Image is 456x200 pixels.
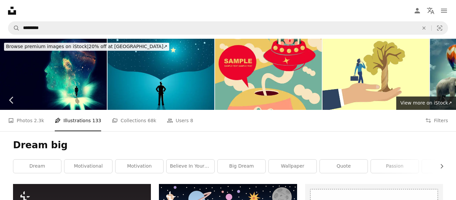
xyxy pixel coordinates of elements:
button: Menu [437,4,451,17]
a: Home — Unsplash [8,7,16,15]
a: quote [320,160,368,173]
a: motivational [64,160,112,173]
a: Users 8 [167,110,193,131]
img: Man With Big Dream [107,39,214,110]
span: Browse premium images on iStock | [6,44,88,49]
span: View more on iStock ↗ [400,100,452,106]
button: Language [424,4,437,17]
a: Photos 2.3k [8,110,44,131]
img: A persons open hand holding a small seed which begins to grow and transform into a large tree.Thi... [322,39,429,110]
form: Find visuals sitewide [8,21,448,35]
a: Log in / Sign up [411,4,424,17]
button: Filters [425,110,448,131]
span: 2.3k [34,117,44,124]
button: Search Unsplash [8,22,20,34]
a: dream [13,160,61,173]
a: wallpaper [269,160,316,173]
h1: Dream big [13,139,443,151]
span: 20% off at [GEOGRAPHIC_DATA] ↗ [6,44,167,49]
button: Visual search [432,22,448,34]
span: 68k [148,117,156,124]
button: scroll list to the right [436,160,443,173]
a: big dream [218,160,265,173]
a: motivation [116,160,163,173]
a: View more on iStock↗ [396,96,456,110]
a: passion [371,160,419,173]
a: Next [433,68,456,132]
a: Collections 68k [112,110,156,131]
img: Bizarre small cute office worker flying UFO from giant man open head [215,39,322,110]
button: Clear [417,22,431,34]
a: believe in yourself [167,160,214,173]
span: 8 [190,117,193,124]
